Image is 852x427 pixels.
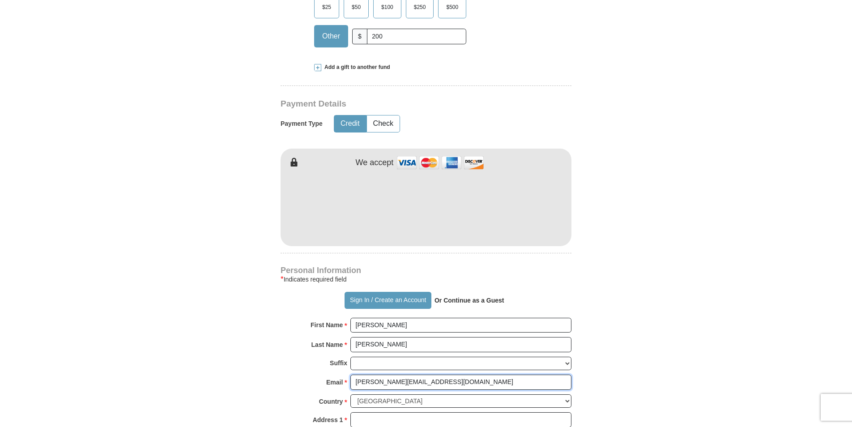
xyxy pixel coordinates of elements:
[311,338,343,351] strong: Last Name
[281,267,571,274] h4: Personal Information
[318,0,336,14] span: $25
[435,297,504,304] strong: Or Continue as a Guest
[356,158,394,168] h4: We accept
[367,115,400,132] button: Check
[281,274,571,285] div: Indicates required field
[334,115,366,132] button: Credit
[352,29,367,44] span: $
[396,153,485,172] img: credit cards accepted
[319,395,343,408] strong: Country
[318,30,345,43] span: Other
[377,0,398,14] span: $100
[330,357,347,369] strong: Suffix
[367,29,466,44] input: Other Amount
[409,0,430,14] span: $250
[345,292,431,309] button: Sign In / Create an Account
[326,376,343,389] strong: Email
[281,120,323,128] h5: Payment Type
[313,414,343,426] strong: Address 1
[347,0,365,14] span: $50
[321,64,390,71] span: Add a gift to another fund
[311,319,343,331] strong: First Name
[442,0,463,14] span: $500
[281,99,509,109] h3: Payment Details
